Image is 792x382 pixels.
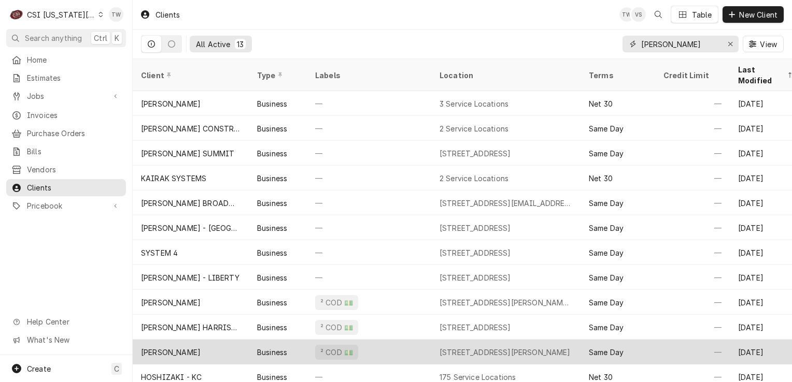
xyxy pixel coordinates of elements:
div: Business [257,123,287,134]
span: Estimates [27,72,121,83]
div: 13 [237,39,244,50]
button: View [743,36,784,52]
input: Keyword search [641,36,719,52]
div: Vicky Stuesse's Avatar [631,7,646,22]
button: New Client [723,6,784,23]
div: Business [257,272,287,283]
span: C [114,363,119,374]
div: CSI [US_STATE][GEOGRAPHIC_DATA] [27,9,95,20]
div: — [655,190,730,215]
div: — [655,290,730,315]
span: View [758,39,779,50]
div: Business [257,198,287,209]
div: Business [257,173,287,184]
div: 3 Service Locations [440,98,508,109]
div: KAIRAK SYSTEMS [141,173,206,184]
div: VS [631,7,646,22]
div: Same Day [589,198,624,209]
div: Credit Limit [663,70,719,81]
div: Business [257,297,287,308]
div: Location [440,70,572,81]
span: Help Center [27,316,120,327]
button: Search anythingCtrlK [6,29,126,47]
div: [PERSON_NAME] HARRISONVILLE [141,322,241,333]
div: Business [257,148,287,159]
div: Same Day [589,123,624,134]
div: — [655,141,730,166]
div: Business [257,98,287,109]
div: [STREET_ADDRESS][EMAIL_ADDRESS][DOMAIN_NAME][US_STATE] [440,198,572,209]
span: What's New [27,334,120,345]
div: Business [257,322,287,333]
div: [PERSON_NAME] [141,297,201,308]
div: Last Modified [738,64,786,86]
span: Clients [27,182,121,193]
span: Home [27,54,121,65]
div: 2 Service Locations [440,173,508,184]
span: Jobs [27,91,105,101]
span: Ctrl [94,33,107,43]
div: [PERSON_NAME] SUMMIT [141,148,234,159]
div: Same Day [589,347,624,358]
div: Terms [589,70,645,81]
div: Net 30 [589,173,613,184]
div: Same Day [589,223,624,233]
span: Pricebook [27,200,105,211]
div: Type [257,70,296,81]
div: Same Day [589,272,624,283]
a: Go to Help Center [6,313,126,330]
div: All Active [196,39,231,50]
div: — [655,340,730,364]
div: ² COD 💵 [319,347,354,358]
div: [PERSON_NAME] - LIBERTY [141,272,239,283]
a: Invoices [6,107,126,124]
div: Business [257,223,287,233]
div: Business [257,247,287,258]
div: — [307,190,431,215]
div: — [307,215,431,240]
div: [PERSON_NAME] BROADWAY [141,198,241,209]
div: [STREET_ADDRESS] [440,247,511,258]
div: 2 Service Locations [440,123,508,134]
a: Estimates [6,69,126,86]
a: Go to Pricebook [6,197,126,214]
div: [PERSON_NAME] [141,98,201,109]
div: Same Day [589,322,624,333]
div: Client [141,70,238,81]
div: [STREET_ADDRESS][PERSON_NAME][PERSON_NAME] [440,297,572,308]
div: [STREET_ADDRESS] [440,322,511,333]
div: — [655,240,730,265]
div: [STREET_ADDRESS] [440,223,511,233]
span: Search anything [25,33,82,43]
span: New Client [737,9,780,20]
button: Open search [650,6,667,23]
div: TW [619,7,634,22]
div: — [655,166,730,190]
span: Purchase Orders [27,128,121,139]
div: Table [692,9,712,20]
div: — [655,215,730,240]
span: K [115,33,119,43]
a: Go to Jobs [6,87,126,105]
a: Clients [6,179,126,196]
div: — [655,315,730,340]
span: Vendors [27,164,121,175]
div: C [9,7,24,22]
div: [STREET_ADDRESS][PERSON_NAME] [440,347,571,358]
div: — [307,240,431,265]
div: Same Day [589,247,624,258]
div: [PERSON_NAME] CONSTRUCTION [141,123,241,134]
div: SYSTEM 4 [141,247,178,258]
span: Create [27,364,51,373]
div: Same Day [589,148,624,159]
div: [PERSON_NAME] - [GEOGRAPHIC_DATA] [141,223,241,233]
div: — [307,116,431,141]
div: Net 30 [589,98,613,109]
div: ² COD 💵 [319,322,354,333]
div: — [307,141,431,166]
div: Labels [315,70,423,81]
a: Home [6,51,126,68]
span: Invoices [27,110,121,121]
div: — [655,265,730,290]
div: Tori Warrick's Avatar [619,7,634,22]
